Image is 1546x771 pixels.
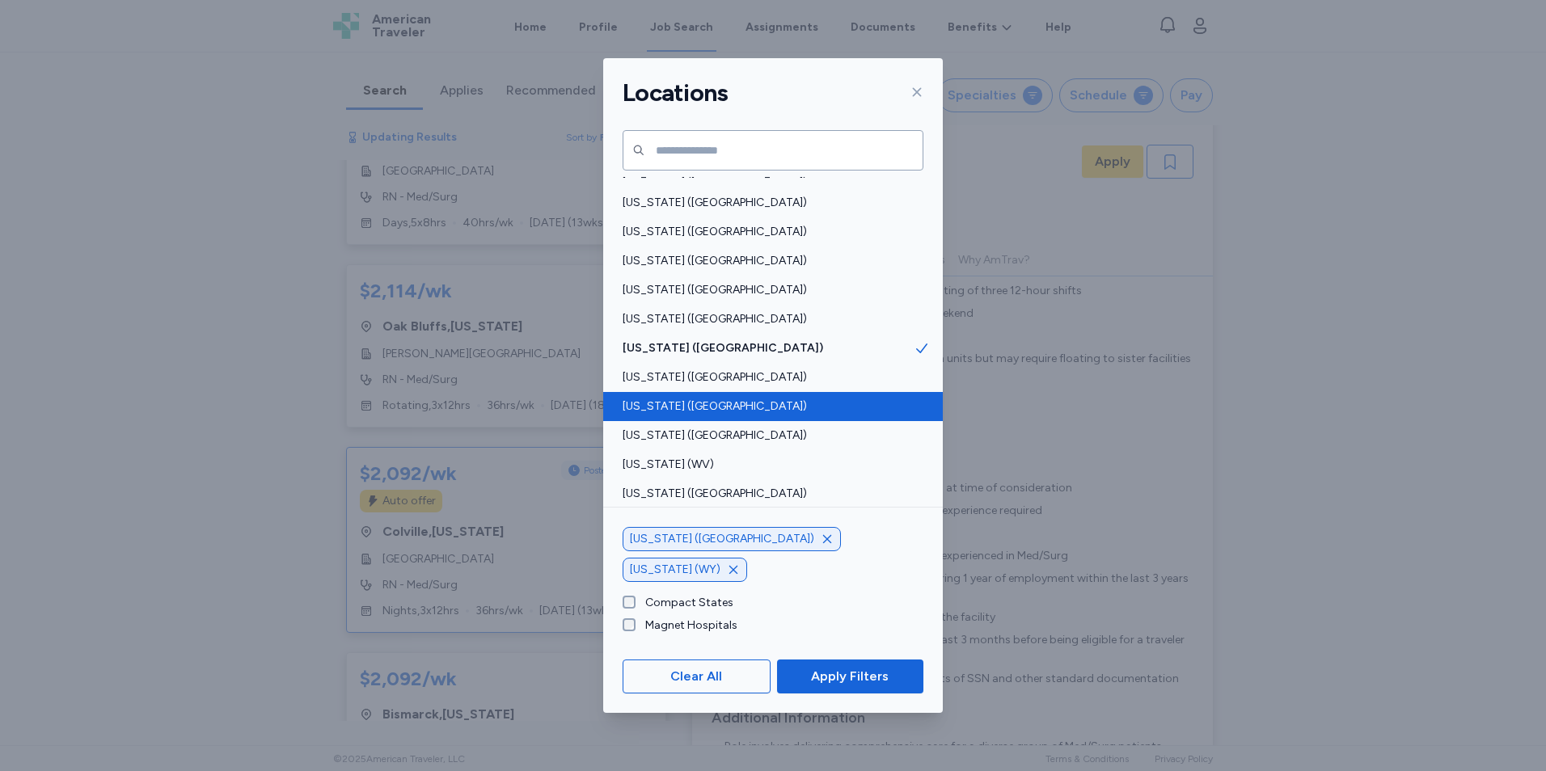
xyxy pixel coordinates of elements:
span: [US_STATE] ([GEOGRAPHIC_DATA]) [623,282,914,298]
span: [US_STATE] ([GEOGRAPHIC_DATA]) [630,531,814,547]
span: [US_STATE] ([GEOGRAPHIC_DATA]) [623,253,914,269]
span: Apply Filters [811,667,889,686]
span: Clear All [670,667,722,686]
button: Apply Filters [777,659,923,693]
span: [US_STATE] ([GEOGRAPHIC_DATA]) [623,486,914,502]
span: [US_STATE] ([GEOGRAPHIC_DATA]) [623,311,914,327]
span: [US_STATE] (WY) [630,562,720,578]
span: [US_STATE] ([GEOGRAPHIC_DATA]) [623,369,914,385]
span: [US_STATE] ([GEOGRAPHIC_DATA]) [623,224,914,240]
button: Clear All [623,659,771,693]
label: Compact States [636,595,733,611]
h1: Locations [623,78,728,108]
span: [US_STATE] ([GEOGRAPHIC_DATA]) [623,398,914,415]
span: [US_STATE] ([GEOGRAPHIC_DATA]) [623,340,914,356]
span: [US_STATE] ([GEOGRAPHIC_DATA]) [623,428,914,444]
span: [US_STATE] ([GEOGRAPHIC_DATA]) [623,195,914,211]
label: Magnet Hospitals [636,617,737,634]
span: [US_STATE] (WV) [623,457,914,473]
